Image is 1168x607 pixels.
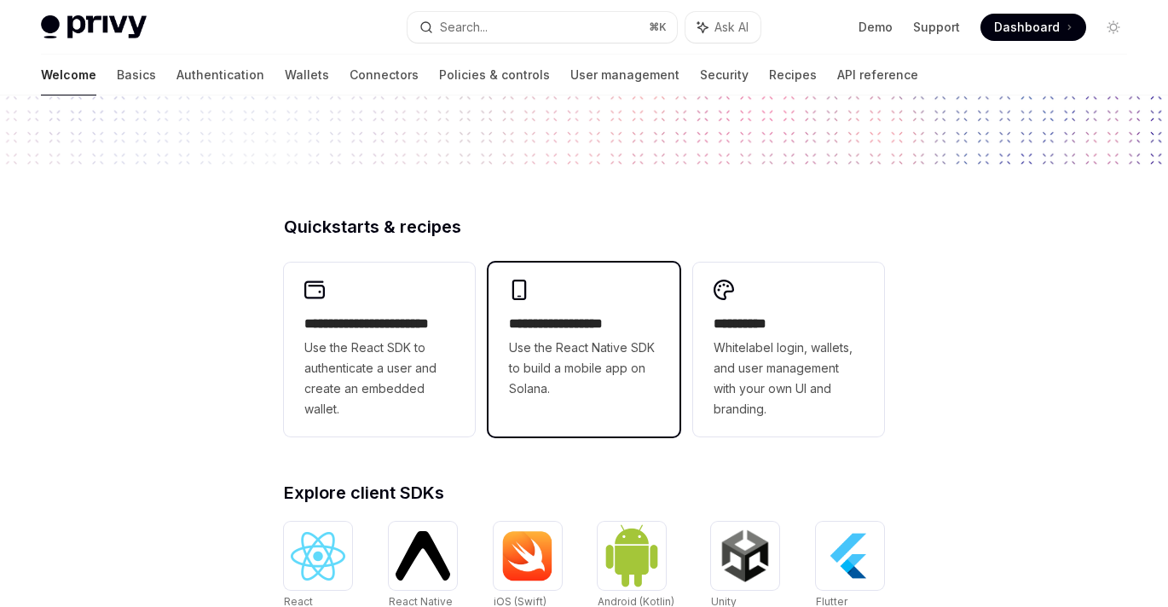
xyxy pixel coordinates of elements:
[823,529,877,583] img: Flutter
[693,263,884,436] a: **** *****Whitelabel login, wallets, and user management with your own UI and branding.
[718,529,772,583] img: Unity
[176,55,264,95] a: Authentication
[41,15,147,39] img: light logo
[291,532,345,581] img: React
[489,263,679,436] a: **** **** **** ***Use the React Native SDK to build a mobile app on Solana.
[509,338,659,399] span: Use the React Native SDK to build a mobile app on Solana.
[500,530,555,581] img: iOS (Swift)
[714,19,749,36] span: Ask AI
[700,55,749,95] a: Security
[439,55,550,95] a: Policies & controls
[284,484,444,501] span: Explore client SDKs
[570,55,679,95] a: User management
[284,218,461,235] span: Quickstarts & recipes
[685,12,760,43] button: Ask AI
[994,19,1060,36] span: Dashboard
[714,338,864,419] span: Whitelabel login, wallets, and user management with your own UI and branding.
[980,14,1086,41] a: Dashboard
[913,19,960,36] a: Support
[41,55,96,95] a: Welcome
[837,55,918,95] a: API reference
[408,12,677,43] button: Search...⌘K
[769,55,817,95] a: Recipes
[117,55,156,95] a: Basics
[304,338,454,419] span: Use the React SDK to authenticate a user and create an embedded wallet.
[350,55,419,95] a: Connectors
[285,55,329,95] a: Wallets
[859,19,893,36] a: Demo
[649,20,667,34] span: ⌘ K
[396,531,450,580] img: React Native
[604,523,659,587] img: Android (Kotlin)
[1100,14,1127,41] button: Toggle dark mode
[440,17,488,38] div: Search...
